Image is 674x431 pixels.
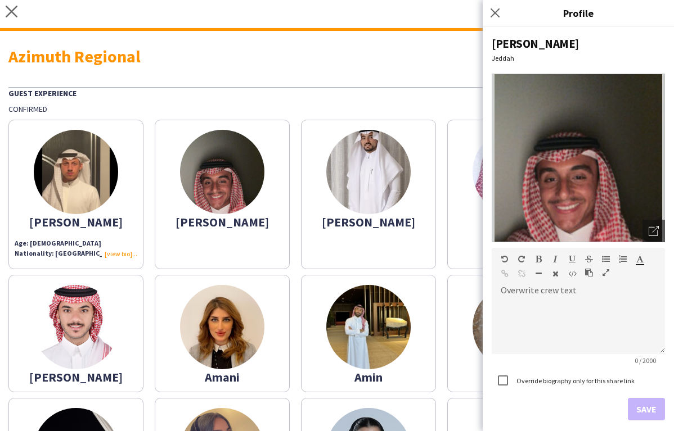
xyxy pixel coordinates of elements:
[34,285,118,369] img: thumb-66da4dba71f9d.jpeg
[568,269,576,278] button: HTML Code
[636,255,644,264] button: Text Color
[307,372,430,382] div: Amin
[8,48,666,65] div: Azimuth Regional
[473,130,557,214] img: thumb-67c2137cad8f6.jpeg
[180,130,264,214] img: thumb-6807c914ad6dc.jpeg
[307,217,430,227] div: [PERSON_NAME]
[551,255,559,264] button: Italic
[161,372,284,382] div: Amani
[626,356,665,365] span: 0 / 2000
[180,285,264,369] img: thumb-6193f11041967.jpg
[15,239,101,247] b: Age: [DEMOGRAPHIC_DATA]
[483,6,674,20] h3: Profile
[551,269,559,278] button: Clear Formatting
[473,285,557,369] img: thumb-68cba30b5bc34.jpeg
[15,372,137,382] div: [PERSON_NAME]
[326,130,411,214] img: thumb-671d75dc45ca2.jpeg
[518,255,525,264] button: Redo
[492,74,665,242] img: Crew avatar or photo
[34,130,118,214] img: thumb-68cffcdd242d9.jpeg
[534,269,542,278] button: Horizontal Line
[453,217,576,227] div: Adel
[492,36,665,51] div: [PERSON_NAME]
[602,268,610,277] button: Fullscreen
[161,217,284,227] div: [PERSON_NAME]
[501,255,509,264] button: Undo
[8,87,666,98] div: Guest Experience
[514,376,635,385] label: Override biography only for this share link
[585,255,593,264] button: Strikethrough
[585,268,593,277] button: Paste as plain text
[619,255,627,264] button: Ordered List
[15,217,137,227] div: [PERSON_NAME]
[492,54,665,62] div: Jeddah
[453,372,576,382] div: Atheer
[602,255,610,264] button: Unordered List
[8,104,666,114] div: Confirmed
[568,255,576,264] button: Underline
[642,220,665,242] div: Open photos pop-in
[15,249,122,257] b: Nationality: [GEOGRAPHIC_DATA]
[534,255,542,264] button: Bold
[326,285,411,369] img: thumb-68cb2939d7804.jpeg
